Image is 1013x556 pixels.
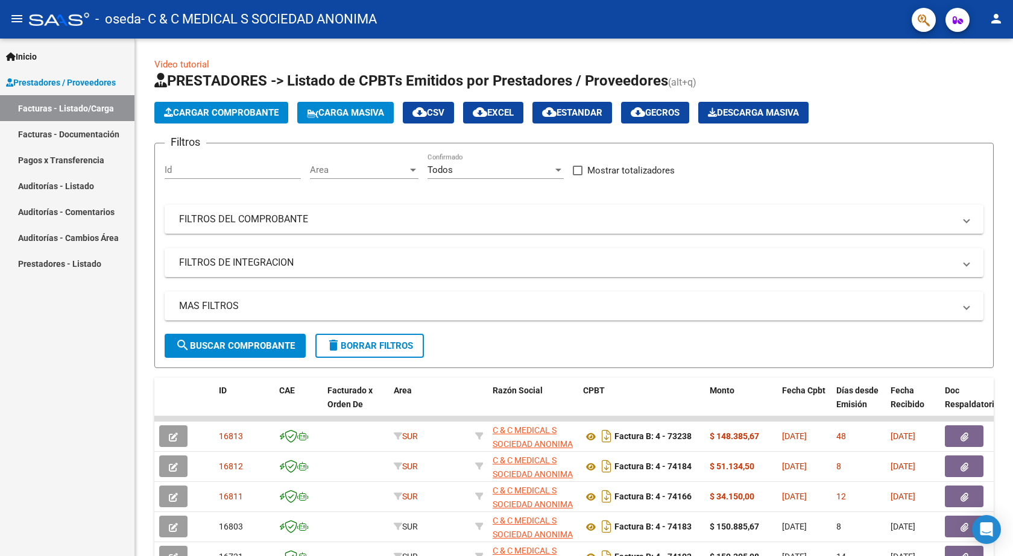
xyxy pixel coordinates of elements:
span: Mostrar totalizadores [587,163,675,178]
span: Facturado x Orden De [327,386,373,409]
span: 16813 [219,431,243,441]
span: Razón Social [493,386,543,395]
span: C & C MEDICAL S SOCIEDAD ANONIMA [493,425,573,449]
span: [DATE] [782,461,807,471]
datatable-header-cell: Area [389,378,470,431]
span: Estandar [542,107,602,118]
mat-panel-title: FILTROS DEL COMPROBANTE [179,213,955,226]
i: Descargar documento [599,517,614,536]
span: Area [310,164,408,175]
span: Carga Masiva [307,107,384,118]
span: 12 [836,492,846,501]
datatable-header-cell: Fecha Cpbt [777,378,832,431]
span: SUR [394,522,418,531]
span: C & C MEDICAL S SOCIEDAD ANONIMA [493,455,573,479]
span: [DATE] [782,492,807,501]
span: Fecha Cpbt [782,386,825,395]
span: Prestadores / Proveedores [6,76,116,89]
span: Descarga Masiva [708,107,799,118]
datatable-header-cell: CPBT [578,378,705,431]
div: 30707174702 [493,423,573,449]
datatable-header-cell: Fecha Recibido [886,378,940,431]
span: 8 [836,522,841,531]
span: [DATE] [782,522,807,531]
datatable-header-cell: Días desde Emisión [832,378,886,431]
datatable-header-cell: Facturado x Orden De [323,378,389,431]
span: Cargar Comprobante [164,107,279,118]
button: Estandar [532,102,612,123]
mat-icon: menu [10,11,24,26]
span: 8 [836,461,841,471]
button: Buscar Comprobante [165,334,306,358]
mat-expansion-panel-header: MAS FILTROS [165,292,983,320]
i: Descargar documento [599,426,614,446]
button: CSV [403,102,454,123]
span: [DATE] [891,492,915,501]
mat-icon: cloud_download [412,105,427,119]
span: - oseda [95,6,141,33]
span: Todos [428,164,453,175]
strong: Factura B: 4 - 74184 [614,462,692,472]
span: CAE [279,386,295,395]
strong: Factura B: 4 - 74166 [614,492,692,502]
h3: Filtros [165,134,206,151]
mat-icon: person [989,11,1003,26]
span: Buscar Comprobante [175,340,295,351]
button: Cargar Comprobante [154,102,288,123]
span: (alt+q) [668,77,696,88]
button: Descarga Masiva [698,102,809,123]
span: Inicio [6,50,37,63]
mat-icon: delete [326,338,341,352]
datatable-header-cell: Monto [705,378,777,431]
button: Borrar Filtros [315,334,424,358]
span: Gecros [631,107,680,118]
mat-panel-title: MAS FILTROS [179,299,955,313]
span: ID [219,386,227,395]
div: 30707174702 [493,454,573,479]
span: SUR [394,492,418,501]
button: EXCEL [463,102,523,123]
span: CSV [412,107,444,118]
strong: $ 148.385,67 [710,431,759,441]
span: 16811 [219,492,243,501]
span: SUR [394,431,418,441]
span: - C & C MEDICAL S SOCIEDAD ANONIMA [141,6,377,33]
a: Video tutorial [154,59,209,70]
mat-expansion-panel-header: FILTROS DE INTEGRACION [165,248,983,277]
div: Open Intercom Messenger [972,515,1001,544]
strong: $ 51.134,50 [710,461,754,471]
strong: Factura B: 4 - 74183 [614,522,692,532]
span: Días desde Emisión [836,386,879,409]
span: PRESTADORES -> Listado de CPBTs Emitidos por Prestadores / Proveedores [154,72,668,89]
span: 48 [836,431,846,441]
app-download-masive: Descarga masiva de comprobantes (adjuntos) [698,102,809,123]
span: 16803 [219,522,243,531]
span: Area [394,386,412,395]
span: CPBT [583,386,605,395]
datatable-header-cell: Razón Social [488,378,578,431]
mat-panel-title: FILTROS DE INTEGRACION [179,256,955,269]
span: SUR [394,461,418,471]
datatable-header-cell: ID [214,378,274,431]
div: 30707174702 [493,514,573,539]
span: C & C MEDICAL S SOCIEDAD ANONIMA [493,516,573,539]
mat-expansion-panel-header: FILTROS DEL COMPROBANTE [165,205,983,234]
datatable-header-cell: Doc Respaldatoria [940,378,1012,431]
span: 16812 [219,461,243,471]
datatable-header-cell: CAE [274,378,323,431]
mat-icon: cloud_download [631,105,645,119]
span: [DATE] [891,461,915,471]
button: Carga Masiva [297,102,394,123]
i: Descargar documento [599,457,614,476]
span: [DATE] [782,431,807,441]
mat-icon: cloud_download [542,105,557,119]
span: [DATE] [891,431,915,441]
span: Fecha Recibido [891,386,924,409]
span: Borrar Filtros [326,340,413,351]
i: Descargar documento [599,487,614,506]
strong: Factura B: 4 - 73238 [614,432,692,442]
div: 30707174702 [493,484,573,509]
strong: $ 34.150,00 [710,492,754,501]
span: EXCEL [473,107,514,118]
span: C & C MEDICAL S SOCIEDAD ANONIMA [493,486,573,509]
